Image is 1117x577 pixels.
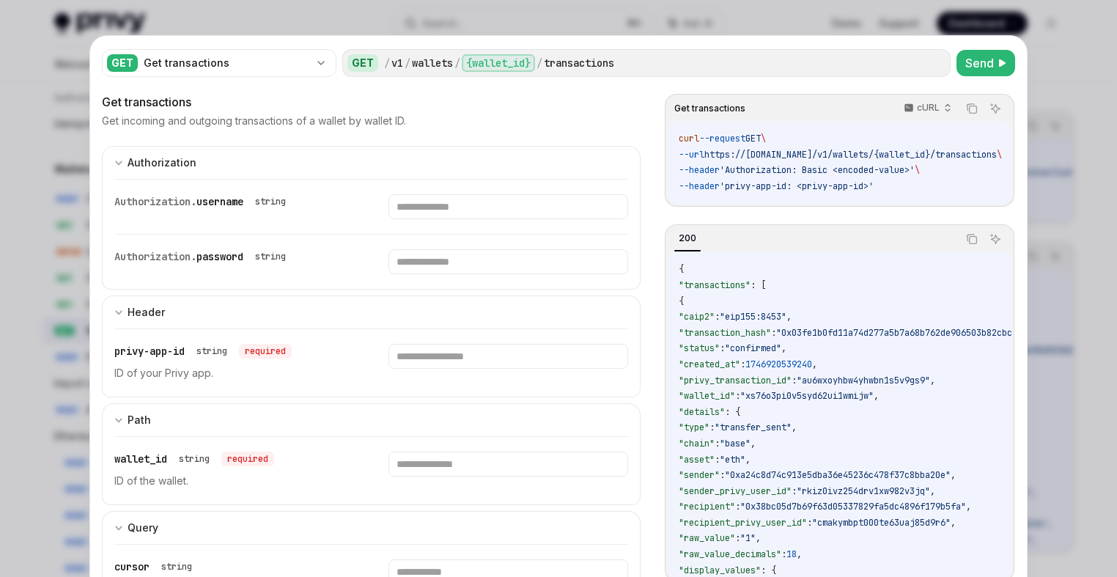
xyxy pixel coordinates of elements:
div: Authorization.password [114,249,292,264]
button: expand input section [102,403,641,436]
span: , [781,342,786,354]
span: "status" [679,342,720,354]
button: Ask AI [986,99,1005,118]
button: expand input section [102,146,641,179]
span: Get transactions [674,103,745,114]
span: Authorization. [114,195,196,208]
span: , [966,501,971,512]
span: "chain" [679,438,715,449]
span: 18 [786,548,797,560]
p: cURL [917,102,940,114]
div: wallets [412,56,453,70]
div: transactions [544,56,614,70]
div: / [405,56,410,70]
span: : [720,469,725,481]
span: , [951,517,956,529]
span: GET [745,133,761,144]
span: "rkiz0ivz254drv1xw982v3jq" [797,485,930,497]
div: Header [128,304,165,321]
span: "0xa24c8d74c913e5dba36e45236c478f37c8bba20e" [725,469,951,481]
span: "raw_value_decimals" [679,548,781,560]
span: , [951,469,956,481]
div: Get transactions [102,93,641,111]
span: , [930,485,935,497]
span: : [720,342,725,354]
span: "cmakymbpt000te63uaj85d9r6" [812,517,951,529]
span: : [715,454,720,466]
span: \ [997,149,1002,161]
span: "recipient_privy_user_id" [679,517,807,529]
span: "details" [679,406,725,418]
span: \ [915,164,920,176]
button: Ask AI [986,229,1005,249]
span: : [715,311,720,323]
span: password [196,250,243,263]
button: cURL [896,96,958,121]
span: --header [679,164,720,176]
div: string [179,453,210,465]
div: {wallet_id} [462,54,535,72]
span: "confirmed" [725,342,781,354]
span: : [792,375,797,386]
span: "caip2" [679,311,715,323]
span: : [740,359,745,370]
span: "display_values" [679,565,761,576]
span: cursor [114,560,150,573]
div: required [221,452,274,466]
span: "base" [720,438,751,449]
span: , [874,390,879,402]
p: Get incoming and outgoing transactions of a wallet by wallet ID. [102,114,406,128]
span: : [735,532,740,544]
span: "created_at" [679,359,740,370]
span: "recipient" [679,501,735,512]
span: , [930,375,935,386]
span: Send [965,54,994,72]
div: / [384,56,390,70]
div: required [239,344,292,359]
span: "transactions" [679,279,751,291]
span: : [709,422,715,433]
span: "au6wxoyhbw4yhwbn1s5v9gs9" [797,375,930,386]
div: string [255,196,286,207]
span: \ [761,133,766,144]
p: ID of the wallet. [114,472,353,490]
span: : [735,390,740,402]
span: privy-app-id [114,345,185,358]
span: { [679,263,684,275]
div: string [255,251,286,262]
span: "eip155:8453" [720,311,786,323]
span: wallet_id [114,452,167,466]
span: "wallet_id" [679,390,735,402]
button: expand input section [102,295,641,328]
span: "sender_privy_user_id" [679,485,792,497]
span: "transfer_sent" [715,422,792,433]
span: , [797,548,802,560]
span: , [751,438,756,449]
p: ID of your Privy app. [114,364,353,382]
div: string [161,561,192,573]
span: Authorization. [114,250,196,263]
span: "transaction_hash" [679,327,771,339]
span: "xs76o3pi0v5syd62ui1wmijw" [740,390,874,402]
div: privy-app-id [114,344,292,359]
span: "privy_transaction_id" [679,375,792,386]
button: Copy the contents from the code block [962,229,981,249]
button: Copy the contents from the code block [962,99,981,118]
button: GETGet transactions [102,48,336,78]
div: / [454,56,460,70]
div: Path [128,411,151,429]
span: "raw_value" [679,532,735,544]
span: --url [679,149,704,161]
span: , [756,532,761,544]
span: : [781,548,786,560]
span: "sender" [679,469,720,481]
div: wallet_id [114,452,274,466]
span: --header [679,180,720,192]
div: string [196,345,227,357]
span: curl [679,133,699,144]
div: v1 [391,56,403,70]
span: : [ [751,279,766,291]
button: expand input section [102,511,641,544]
span: , [812,359,817,370]
span: username [196,195,243,208]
